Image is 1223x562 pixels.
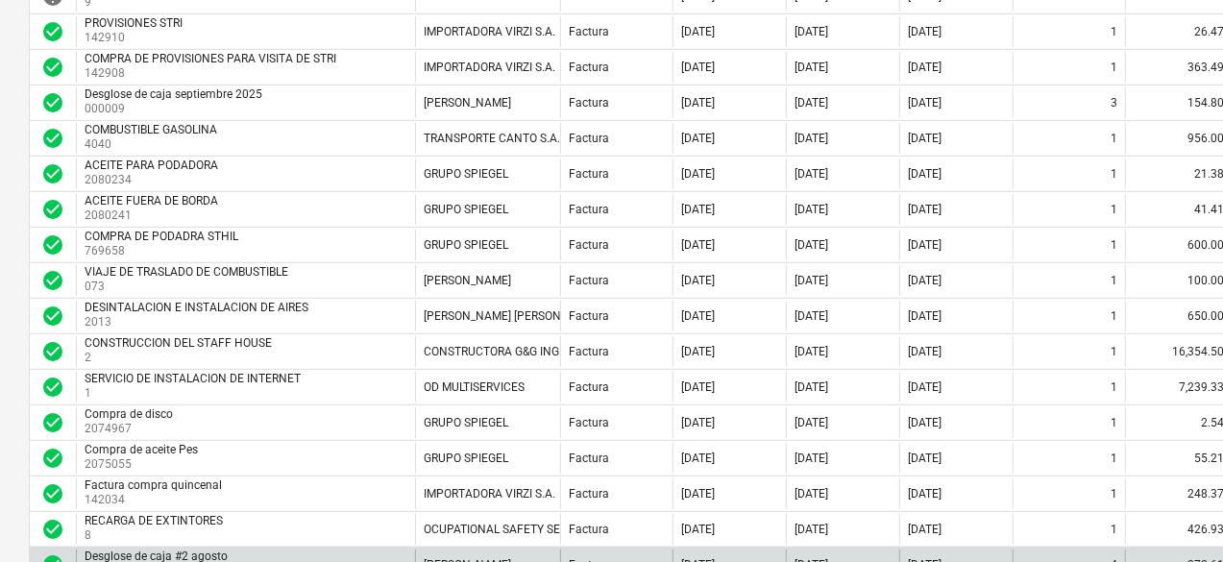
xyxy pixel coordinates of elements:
div: Factura [569,345,609,358]
div: [DATE] [795,238,828,252]
div: CONSTRUCCION DEL STAFF HOUSE [85,336,272,350]
div: OD MULTISERVICES [424,380,525,394]
div: 3 [1111,96,1117,110]
div: 1 [1111,274,1117,287]
div: GRUPO SPIEGEL [424,416,508,429]
div: [DATE] [908,452,942,465]
div: La factura fue aprobada [41,127,64,150]
div: Factura [569,274,609,287]
div: [DATE] [681,238,715,252]
span: check_circle [41,269,64,292]
div: 1 [1111,523,1117,536]
div: COMPRA DE PODADRA STHIL [85,230,238,243]
p: 4040 [85,136,221,153]
div: La factura fue aprobada [41,411,64,434]
div: SERVICIO DE INSTALACION DE INTERNET [85,372,301,385]
div: La factura fue aprobada [41,269,64,292]
div: Factura [569,380,609,394]
span: check_circle [41,162,64,185]
div: La factura fue aprobada [41,233,64,257]
div: La factura fue aprobada [41,162,64,185]
div: [DATE] [681,309,715,323]
div: [DATE] [681,274,715,287]
div: La factura fue aprobada [41,482,64,505]
div: [DATE] [795,309,828,323]
div: Desglose de caja septiembre 2025 [85,87,262,101]
div: Compra de disco [85,407,173,421]
div: VIAJE DE TRASLADO DE COMBUSTIBLE [85,265,288,279]
div: TRANSPORTE CANTO S.A. [424,132,560,145]
span: check_circle [41,411,64,434]
div: [DATE] [681,452,715,465]
div: Factura [569,61,609,74]
div: 1 [1111,309,1117,323]
div: Factura [569,309,609,323]
div: [DATE] [795,25,828,38]
span: check_circle [41,233,64,257]
div: [DATE] [908,523,942,536]
div: OCUPATIONAL SAFETY SERVICE, S.A. [424,523,617,536]
div: [DATE] [908,96,942,110]
div: Factura [569,96,609,110]
div: Factura [569,203,609,216]
div: La factura fue aprobada [41,340,64,363]
div: 1 [1111,132,1117,145]
p: 000009 [85,101,266,117]
p: 142908 [85,65,340,82]
div: IMPORTADORA VIRZI S.A. [424,487,555,501]
div: [DATE] [795,380,828,394]
div: [DATE] [795,203,828,216]
div: [DATE] [908,167,942,181]
span: check_circle [41,518,64,541]
span: check_circle [41,20,64,43]
p: 2080241 [85,208,222,224]
div: La factura fue aprobada [41,56,64,79]
div: [DATE] [908,345,942,358]
div: GRUPO SPIEGEL [424,238,508,252]
span: check_circle [41,482,64,505]
div: La factura fue aprobada [41,518,64,541]
div: 1 [1111,167,1117,181]
div: COMBUSTIBLE GASOLINA [85,123,217,136]
span: check_circle [41,305,64,328]
div: [DATE] [795,523,828,536]
div: [DATE] [681,61,715,74]
p: 769658 [85,243,242,259]
div: [DATE] [681,203,715,216]
span: check_circle [41,127,64,150]
div: PROVISIONES STRI [85,16,183,30]
div: GRUPO SPIEGEL [424,203,508,216]
div: [DATE] [681,25,715,38]
div: La factura fue aprobada [41,20,64,43]
p: 2 [85,350,276,366]
div: [DATE] [908,132,942,145]
div: 1 [1111,452,1117,465]
div: Factura [569,487,609,501]
p: 142034 [85,492,226,508]
div: CONSTRUCTORA G&G INGENIEROS, S.A., [424,345,632,358]
div: 1 [1111,203,1117,216]
div: IMPORTADORA VIRZI S.A. [424,61,555,74]
div: [DATE] [681,96,715,110]
div: ACEITE FUERA DE BORDA [85,194,218,208]
div: [DATE] [681,380,715,394]
div: [DATE] [795,61,828,74]
span: check_circle [41,91,64,114]
div: [DATE] [908,61,942,74]
div: La factura fue aprobada [41,305,64,328]
div: DESINTALACION E INSTALACION DE AIRES [85,301,308,314]
div: [DATE] [681,167,715,181]
div: [DATE] [908,203,942,216]
p: 073 [85,279,292,295]
div: Compra de aceite Pes [85,443,198,456]
div: 1 [1111,416,1117,429]
div: 1 [1111,25,1117,38]
div: 1 [1111,380,1117,394]
div: Factura [569,238,609,252]
span: check_circle [41,56,64,79]
p: 2074967 [85,421,177,437]
p: 2075055 [85,456,202,473]
div: GRUPO SPIEGEL [424,167,508,181]
span: check_circle [41,376,64,399]
div: [DATE] [795,416,828,429]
